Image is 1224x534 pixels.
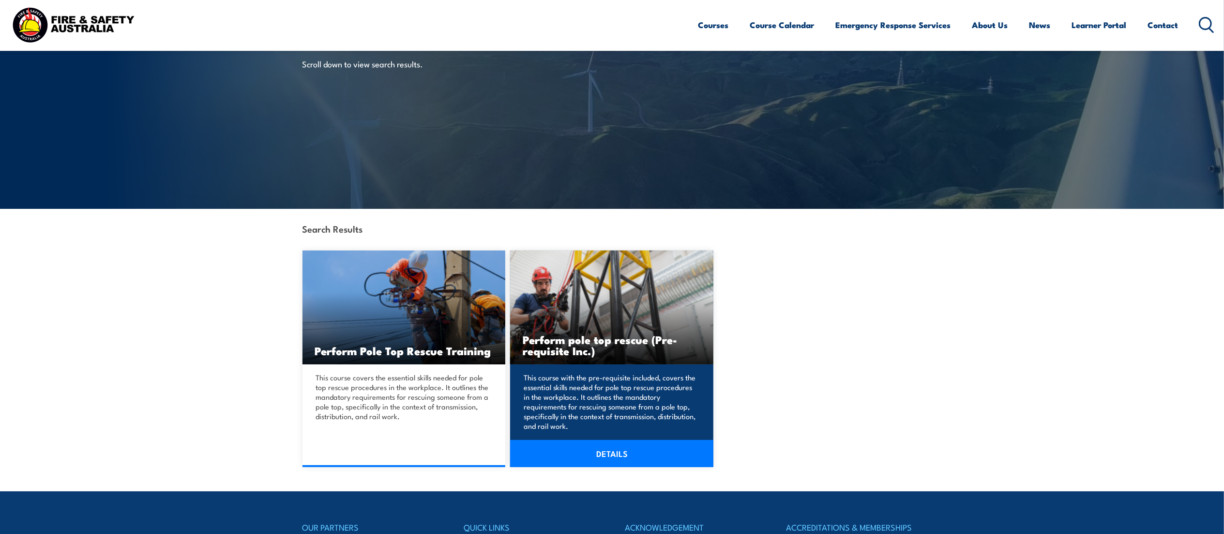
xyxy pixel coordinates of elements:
[523,334,701,356] h3: Perform pole top rescue (Pre-requisite Inc.)
[698,12,729,38] a: Courses
[524,373,697,431] p: This course with the pre-requisite included, covers the essential skills needed for pole top resc...
[750,12,815,38] a: Course Calendar
[315,345,493,356] h3: Perform Pole Top Rescue Training
[302,251,506,364] a: Perform Pole Top Rescue Training
[302,520,438,534] h4: OUR PARTNERS
[316,373,489,421] p: This course covers the essential skills needed for pole top rescue procedures in the workplace. I...
[625,520,760,534] h4: ACKNOWLEDGEMENT
[302,58,479,69] p: Scroll down to view search results.
[1072,12,1127,38] a: Learner Portal
[972,12,1008,38] a: About Us
[510,440,713,467] a: DETAILS
[302,251,506,364] img: Perform Pole Top Rescue course
[836,12,951,38] a: Emergency Response Services
[1029,12,1051,38] a: News
[464,520,599,534] h4: QUICK LINKS
[302,222,363,235] strong: Search Results
[510,251,713,364] img: Perform pole top rescue (Pre-requisite Inc.)
[1148,12,1179,38] a: Contact
[786,520,922,534] h4: ACCREDITATIONS & MEMBERSHIPS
